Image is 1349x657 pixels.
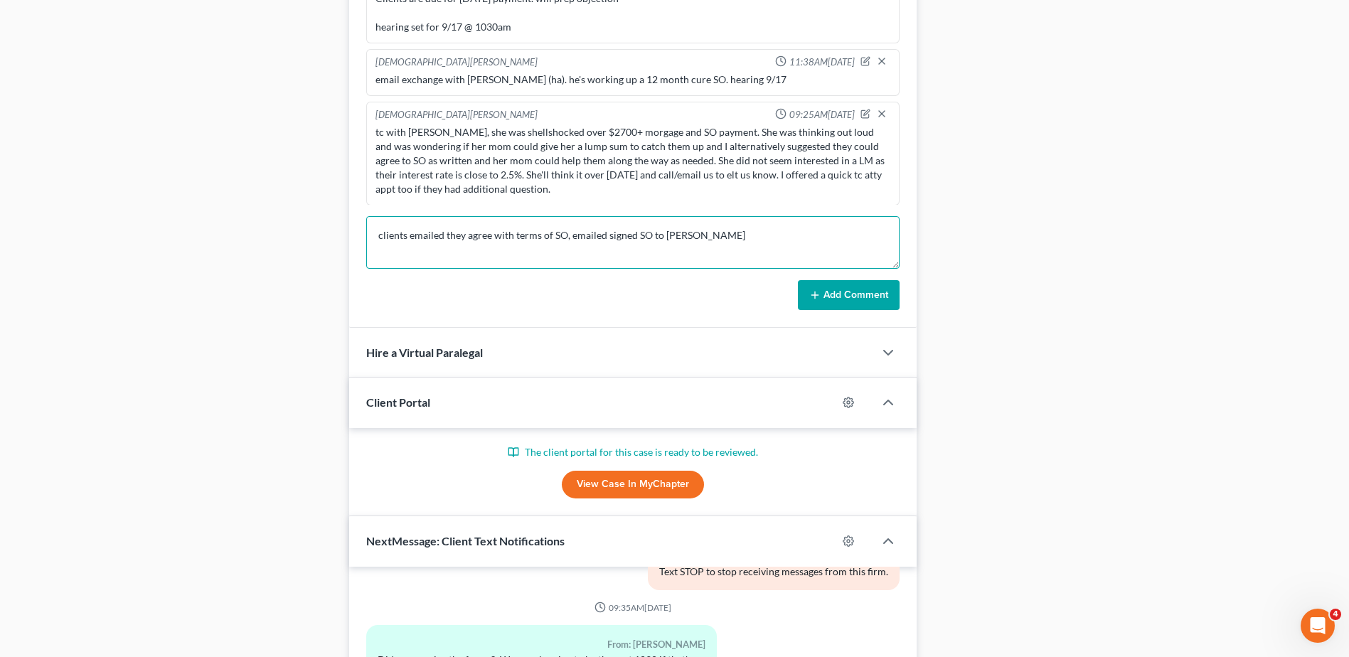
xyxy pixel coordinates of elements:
[789,55,855,69] span: 11:38AM[DATE]
[1330,609,1341,620] span: 4
[798,280,900,310] button: Add Comment
[789,108,855,122] span: 09:25AM[DATE]
[366,445,900,459] p: The client portal for this case is ready to be reviewed.
[378,636,705,653] div: From: [PERSON_NAME]
[375,108,538,122] div: [DEMOGRAPHIC_DATA][PERSON_NAME]
[375,73,890,87] div: email exchange with [PERSON_NAME] (ha). he's working up a 12 month cure SO. hearing 9/17
[366,534,565,547] span: NextMessage: Client Text Notifications
[366,346,483,359] span: Hire a Virtual Paralegal
[366,602,900,614] div: 09:35AM[DATE]
[375,125,890,196] div: tc with [PERSON_NAME], she was shellshocked over $2700+ morgage and SO payment. She was thinking ...
[366,395,430,409] span: Client Portal
[659,565,888,579] div: Text STOP to stop receiving messages from this firm.
[375,55,538,70] div: [DEMOGRAPHIC_DATA][PERSON_NAME]
[562,471,704,499] a: View Case in MyChapter
[1301,609,1335,643] iframe: Intercom live chat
